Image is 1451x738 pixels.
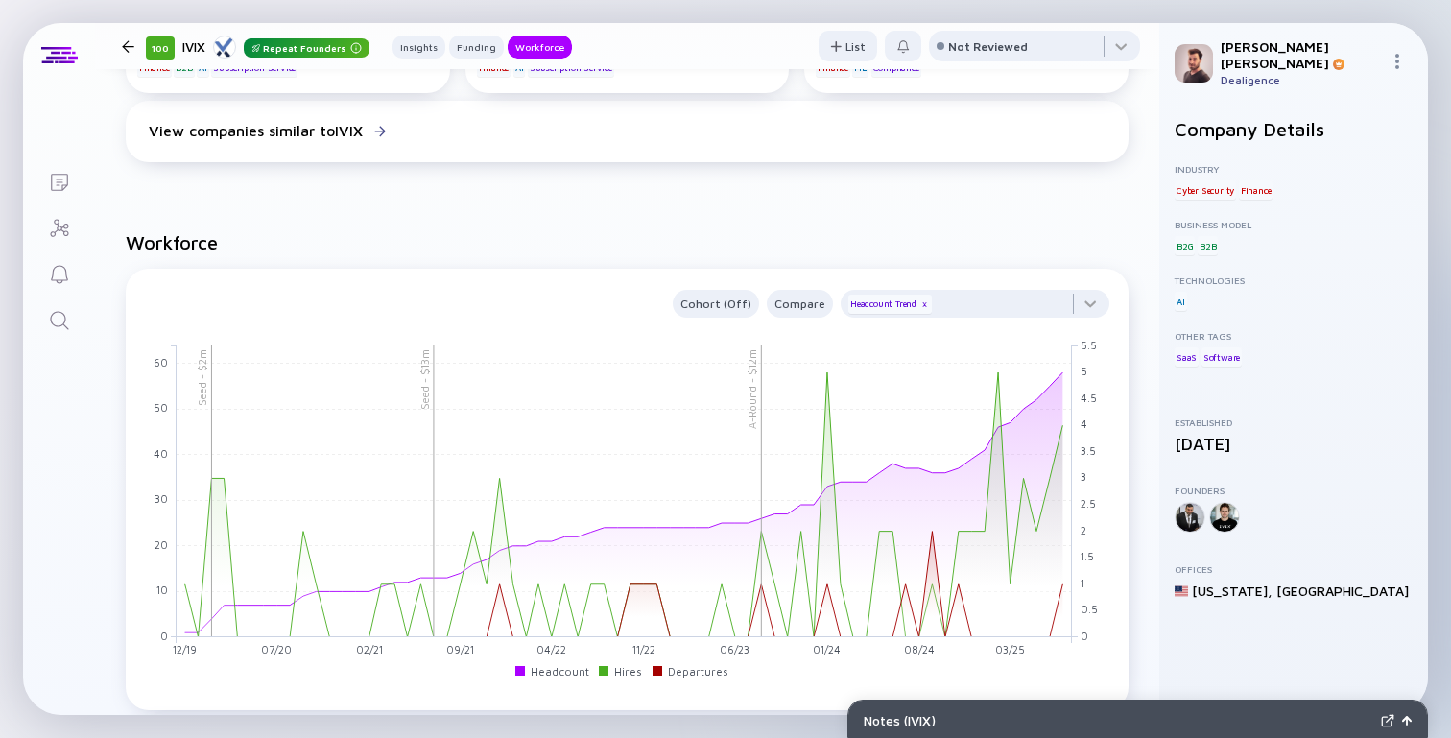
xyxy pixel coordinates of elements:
[1175,330,1413,342] div: Other Tags
[819,32,877,61] div: List
[1081,339,1097,351] tspan: 5.5
[244,38,369,58] div: Repeat Founders
[155,493,168,506] tspan: 30
[1175,219,1413,230] div: Business Model
[23,250,95,296] a: Reminders
[1081,551,1094,563] tspan: 1.5
[160,630,168,642] tspan: 0
[173,643,197,655] tspan: 12/19
[1175,274,1413,286] div: Technologies
[1081,497,1096,510] tspan: 2.5
[673,290,759,318] button: Cohort (Off)
[995,643,1025,655] tspan: 03/25
[1239,180,1273,200] div: Finance
[536,643,566,655] tspan: 04/22
[864,712,1373,728] div: Notes ( IVIX )
[1381,714,1394,727] img: Expand Notes
[392,37,445,57] div: Insights
[1175,347,1199,367] div: SaaS
[1081,392,1097,404] tspan: 4.5
[1390,54,1405,69] img: Menu
[392,36,445,59] button: Insights
[632,643,655,655] tspan: 11/22
[1175,44,1213,83] img: Gil Profile Picture
[182,35,369,59] div: IVIX
[1175,434,1413,454] div: [DATE]
[813,643,841,655] tspan: 01/24
[449,37,504,57] div: Funding
[1081,577,1084,589] tspan: 1
[673,293,759,315] div: Cohort (Off)
[720,643,749,655] tspan: 06/23
[1175,163,1413,175] div: Industry
[23,296,95,342] a: Search
[1175,563,1413,575] div: Offices
[948,39,1028,54] div: Not Reviewed
[767,293,833,315] div: Compare
[1175,417,1413,428] div: Established
[154,447,168,460] tspan: 40
[1175,584,1188,598] img: United States Flag
[918,298,930,310] div: x
[508,36,572,59] button: Workforce
[819,31,877,61] button: List
[1081,524,1086,536] tspan: 2
[261,643,292,655] tspan: 07/20
[1175,180,1236,200] div: Cyber Security
[1081,630,1088,642] tspan: 0
[508,37,572,57] div: Workforce
[1081,418,1087,431] tspan: 4
[155,538,168,551] tspan: 20
[356,643,383,655] tspan: 02/21
[1175,292,1187,311] div: AI
[1198,236,1218,255] div: B2B
[1175,236,1195,255] div: B2G
[1402,716,1412,726] img: Open Notes
[1081,444,1096,457] tspan: 3.5
[767,290,833,318] button: Compare
[23,203,95,250] a: Investor Map
[1175,485,1413,496] div: Founders
[1192,583,1273,599] div: [US_STATE] ,
[1201,347,1242,367] div: Software
[154,356,168,369] tspan: 60
[446,643,474,655] tspan: 09/21
[1276,583,1409,599] div: [GEOGRAPHIC_DATA]
[904,643,935,655] tspan: 08/24
[146,36,175,60] div: 100
[154,402,168,415] tspan: 50
[1221,38,1382,71] div: [PERSON_NAME] [PERSON_NAME]
[848,295,932,314] div: Headcount Trend
[23,157,95,203] a: Lists
[1175,118,1413,140] h2: Company Details
[449,36,504,59] button: Funding
[156,584,168,597] tspan: 10
[126,231,1129,253] h2: Workforce
[1081,471,1086,484] tspan: 3
[1081,365,1087,377] tspan: 5
[1081,604,1098,616] tspan: 0.5
[149,122,363,139] div: View companies similar to IVIX
[1221,73,1382,87] div: Dealigence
